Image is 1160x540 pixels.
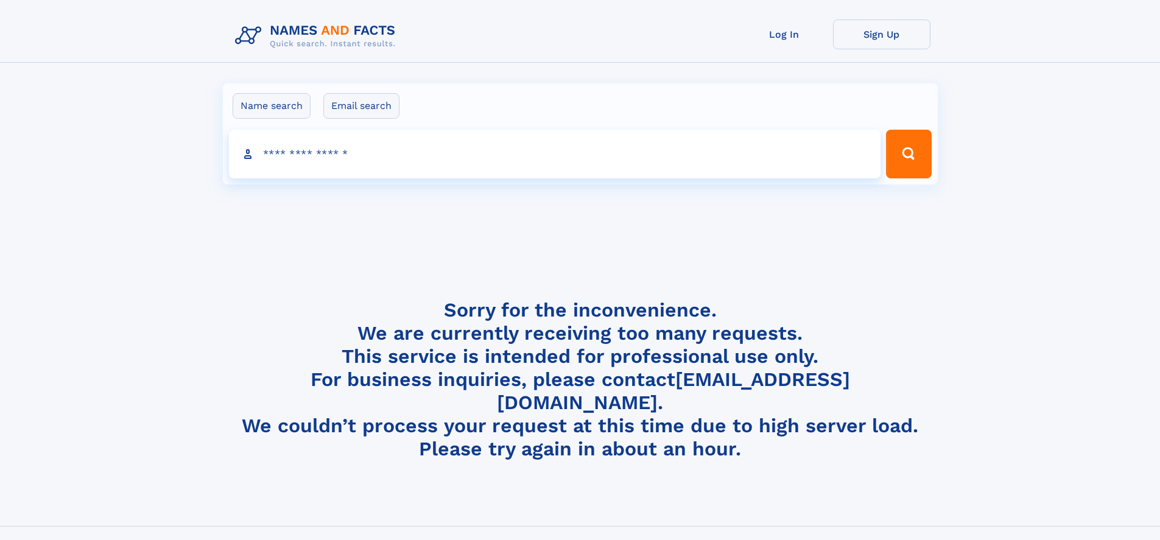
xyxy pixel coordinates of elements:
[233,93,311,119] label: Name search
[230,19,406,52] img: Logo Names and Facts
[230,298,930,461] h4: Sorry for the inconvenience. We are currently receiving too many requests. This service is intend...
[886,130,931,178] button: Search Button
[323,93,399,119] label: Email search
[736,19,833,49] a: Log In
[497,368,850,414] a: [EMAIL_ADDRESS][DOMAIN_NAME]
[833,19,930,49] a: Sign Up
[229,130,881,178] input: search input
